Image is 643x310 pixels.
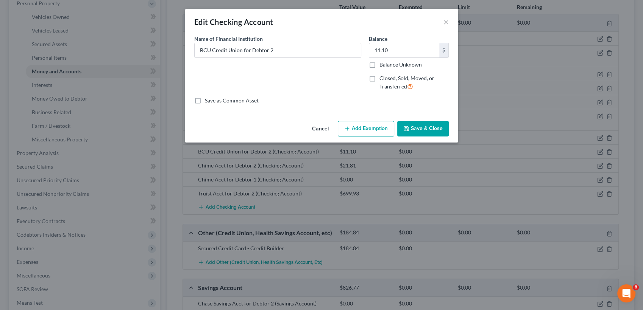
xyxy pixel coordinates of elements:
label: Balance [369,35,387,43]
iframe: Intercom live chat [617,284,635,302]
span: Name of Financial Institution [194,36,263,42]
input: Enter name... [195,43,361,57]
div: Edit Checking Account [194,17,273,27]
button: × [443,17,449,26]
input: 0.00 [369,43,439,57]
span: Closed, Sold, Moved, or Transferred [379,75,434,90]
button: Cancel [306,122,335,137]
span: 8 [633,284,639,290]
button: Save & Close [397,121,449,137]
button: Add Exemption [338,121,394,137]
div: $ [439,43,448,57]
label: Save as Common Asset [205,97,259,104]
label: Balance Unknown [379,61,422,68]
